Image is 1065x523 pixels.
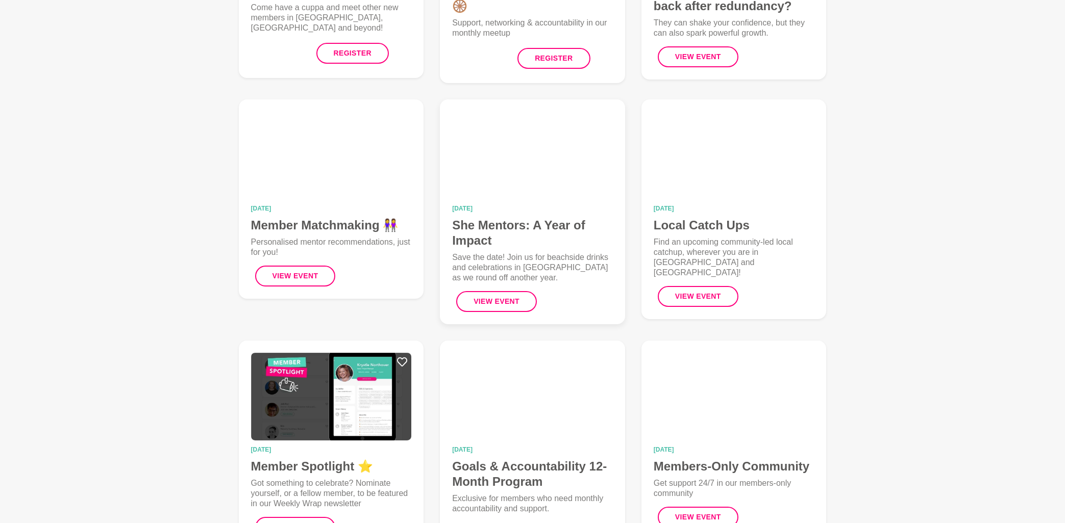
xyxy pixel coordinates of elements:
[517,48,590,69] a: Register
[658,46,738,67] button: View Event
[452,447,613,453] time: [DATE]
[251,41,276,66] div: 0_Ali Adey
[478,46,503,71] div: 3_Carmel Murphy
[251,205,412,212] time: [DATE]
[251,218,412,233] h4: Member Matchmaking 👭
[251,353,412,440] img: Member Spotlight ⭐
[440,99,625,324] a: She Mentors: A Year of Impact[DATE]She Mentors: A Year of ImpactSave the date! Join us for beachs...
[654,459,814,474] h4: Members-Only Community
[452,18,613,38] p: Support, networking & accountability in our monthly meetup
[658,286,738,307] button: View Event
[452,218,613,248] h4: She Mentors: A Year of Impact
[259,41,284,66] div: 1_Donna English
[469,46,494,71] div: 2_Mariana Queiroz
[452,46,477,71] div: 0_Ali Adey
[654,218,814,233] h4: Local Catch Ups
[239,99,424,299] a: Member Matchmaking 👭[DATE]Member Matchmaking 👭Personalised mentor recommendations, just for you!V...
[316,43,389,64] a: Register
[654,237,814,278] p: Find an upcoming community-led local catchup, wherever you are in [GEOGRAPHIC_DATA] and [GEOGRAPH...
[251,459,412,474] h4: Member Spotlight ⭐
[268,41,292,66] div: 2_Nazeen Koonda
[452,252,613,283] p: Save the date! Join us for beachside drinks and celebrations in [GEOGRAPHIC_DATA] as we round off...
[255,266,336,286] button: View Event
[452,205,613,212] time: [DATE]
[277,41,301,66] div: 3_Annie Reyes
[452,459,613,489] h4: Goals & Accountability 12-Month Program
[641,99,827,319] a: Local Catch Ups[DATE]Local Catch UpsFind an upcoming community-led local catchup, wherever you ar...
[456,291,537,312] button: View Event
[251,237,412,257] p: Personalised mentor recommendations, just for you!
[654,18,814,38] p: They can shake your confidence, but they can also spark powerful growth.
[654,447,814,453] time: [DATE]
[251,478,412,509] p: Got something to celebrate? Nominate yourself, or a fellow member, to be featured in our Weekly W...
[654,478,814,499] p: Get support 24/7 in our members-only community
[251,3,412,33] p: Come have a cuppa and meet other new members in [GEOGRAPHIC_DATA], [GEOGRAPHIC_DATA] and beyond!
[452,493,613,514] p: Exclusive for members who need monthly accountability and support.
[251,447,412,453] time: [DATE]
[461,46,485,71] div: 1_Annie Reyes
[654,205,814,212] time: [DATE]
